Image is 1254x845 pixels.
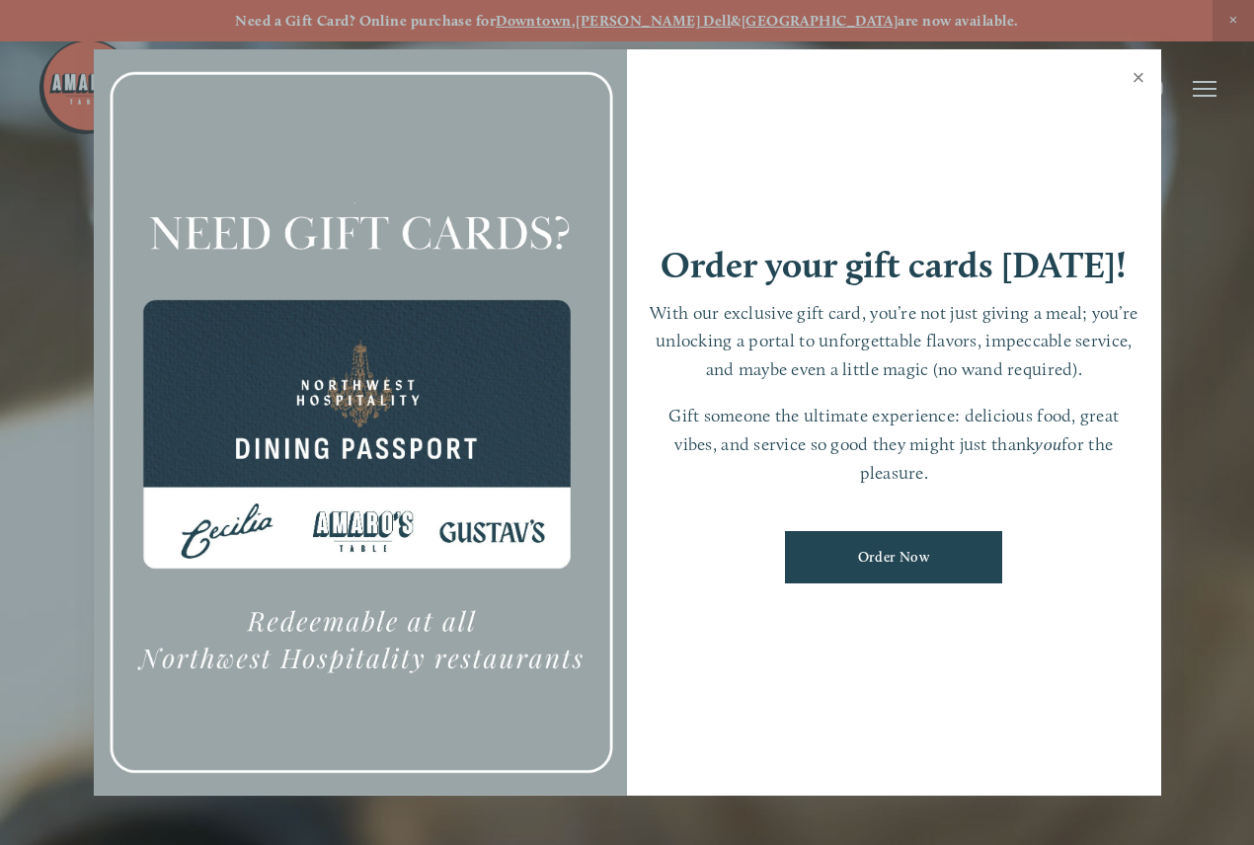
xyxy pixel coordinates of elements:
[785,531,1002,583] a: Order Now
[1120,52,1158,108] a: Close
[647,402,1141,487] p: Gift someone the ultimate experience: delicious food, great vibes, and service so good they might...
[1035,433,1061,454] em: you
[661,247,1127,283] h1: Order your gift cards [DATE]!
[647,299,1141,384] p: With our exclusive gift card, you’re not just giving a meal; you’re unlocking a portal to unforge...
